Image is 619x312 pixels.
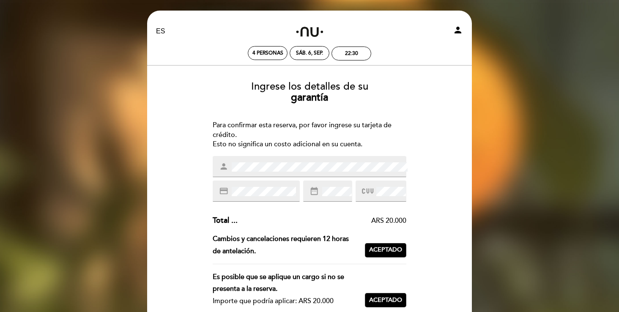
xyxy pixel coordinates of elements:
[252,50,283,56] span: 4 personas
[257,20,362,43] a: Nu
[219,186,228,196] i: credit_card
[296,50,323,56] div: sáb. 6, sep.
[219,162,228,171] i: person
[213,233,365,257] div: Cambios y cancelaciones requieren 12 horas de antelación.
[213,271,359,296] div: Es posible que se aplique un cargo si no se presenta a la reserva.
[213,216,238,225] span: Total ...
[365,243,406,257] button: Aceptado
[369,246,402,255] span: Aceptado
[345,50,358,57] div: 22:30
[369,296,402,305] span: Aceptado
[309,186,319,196] i: date_range
[213,120,407,150] div: Para confirmar esta reserva, por favor ingrese su tarjeta de crédito. Esto no significa un costo ...
[238,216,407,226] div: ARS 20.000
[453,25,463,38] button: person
[453,25,463,35] i: person
[251,80,368,93] span: Ingrese los detalles de su
[213,295,359,307] div: Importe que podría aplicar: ARS 20.000
[291,91,328,104] b: garantía
[365,293,406,307] button: Aceptado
